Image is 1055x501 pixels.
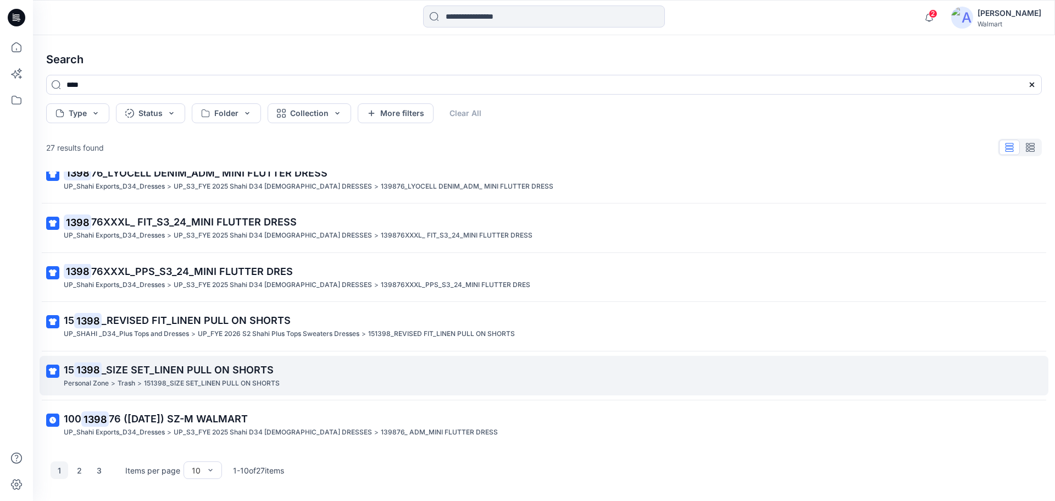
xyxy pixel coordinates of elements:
button: Folder [192,103,261,123]
p: UP_S3_FYE 2025 Shahi D34 LADIES DRESSES [174,181,372,192]
p: 27 results found [46,142,104,153]
mark: 1398 [64,165,91,180]
p: Items per page [125,465,180,476]
p: UP_Shahi Exports_D34_Dresses [64,181,165,192]
a: 139876_LYOCELL DENIM_ADM_ MINI FLUTTER DRESSUP_Shahi Exports_D34_Dresses>UP_S3_FYE 2025 Shahi D34... [40,159,1048,199]
a: 139876XXXL_PPS_S3_24_MINI FLUTTER DRESUP_Shahi Exports_D34_Dresses>UP_S3_FYE 2025 Shahi D34 [DEMO... [40,257,1048,298]
p: > [374,427,379,438]
span: 15 [64,364,74,376]
p: > [374,279,379,291]
p: UP_Shahi Exports_D34_Dresses [64,279,165,291]
p: UP_SHAHI _D34_Plus Tops and Dresses [64,328,189,340]
mark: 1398 [64,263,91,279]
p: UP_S3_FYE 2025 Shahi D34 LADIES DRESSES [174,427,372,438]
button: Type [46,103,109,123]
p: > [167,230,171,241]
a: 151398_REVISED FIT_LINEN PULL ON SHORTSUP_SHAHI _D34_Plus Tops and Dresses>UP_FYE 2026 S2 Shahi P... [40,306,1048,346]
p: UP_S3_FYE 2025 Shahi D34 LADIES DRESSES [174,230,372,241]
mark: 1398 [74,313,102,328]
button: Collection [268,103,351,123]
div: 10 [192,465,201,476]
span: 2 [929,9,937,18]
span: 100 [64,413,81,425]
p: > [137,378,142,389]
span: _REVISED FIT_LINEN PULL ON SHORTS [102,315,291,326]
button: More filters [358,103,434,123]
a: 139876XXXL_ FIT_S3_24_MINI FLUTTER DRESSUP_Shahi Exports_D34_Dresses>UP_S3_FYE 2025 Shahi D34 [DE... [40,208,1048,248]
p: > [374,181,379,192]
span: 76_LYOCELL DENIM_ADM_ MINI FLUTTER DRESS [91,167,327,179]
mark: 1398 [64,214,91,230]
p: Personal Zone [64,378,109,389]
span: 76XXXL_PPS_S3_24_MINI FLUTTER DRES [91,266,293,277]
p: Trash [118,378,135,389]
p: 139876_ ADM_MINI FLUTTER DRESS [381,427,498,438]
span: 76 ([DATE]) SZ-M WALMART [109,413,248,425]
span: 15 [64,315,74,326]
p: 151398_SIZE SET_LINEN PULL ON SHORTS [144,378,280,389]
p: UP_Shahi Exports_D34_Dresses [64,230,165,241]
p: > [362,328,366,340]
span: 76XXXL_ FIT_S3_24_MINI FLUTTER DRESS [91,216,297,228]
a: 100139876 ([DATE]) SZ-M WALMARTUP_Shahi Exports_D34_Dresses>UP_S3_FYE 2025 Shahi D34 [DEMOGRAPHIC... [40,405,1048,445]
div: [PERSON_NAME] [978,7,1041,20]
p: 1 - 10 of 27 items [233,465,284,476]
p: 139876XXXL_ FIT_S3_24_MINI FLUTTER DRESS [381,230,532,241]
p: UP_FYE 2026 S2 Shahi Plus Tops Sweaters Dresses [198,328,359,340]
a: 151398_SIZE SET_LINEN PULL ON SHORTSPersonal Zone>Trash>151398_SIZE SET_LINEN PULL ON SHORTS [40,356,1048,396]
button: 3 [90,461,108,479]
mark: 1398 [81,411,109,427]
p: > [167,427,171,438]
h4: Search [37,44,1051,75]
button: Status [116,103,185,123]
img: avatar [951,7,973,29]
p: > [191,328,196,340]
p: > [374,230,379,241]
button: 1 [51,461,68,479]
mark: 1398 [74,362,102,377]
p: UP_Shahi Exports_D34_Dresses [64,427,165,438]
p: > [167,279,171,291]
p: 139876_LYOCELL DENIM_ADM_ MINI FLUTTER DRESS [381,181,553,192]
span: _SIZE SET_LINEN PULL ON SHORTS [102,364,274,376]
button: 2 [70,461,88,479]
p: UP_S3_FYE 2025 Shahi D34 LADIES DRESSES [174,279,372,291]
p: 139876XXXL_PPS_S3_24_MINI FLUTTER DRES [381,279,530,291]
p: > [167,181,171,192]
div: Walmart [978,20,1041,28]
p: > [111,378,115,389]
p: 151398_REVISED FIT_LINEN PULL ON SHORTS [368,328,515,340]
